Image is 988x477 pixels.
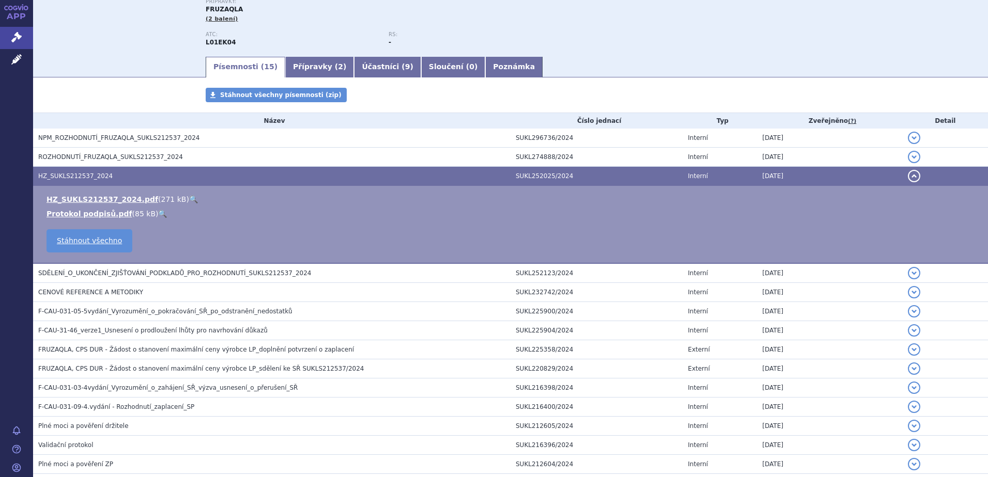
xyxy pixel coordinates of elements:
[47,229,132,252] a: Stáhnout všechno
[908,151,920,163] button: detail
[908,401,920,413] button: detail
[908,439,920,451] button: detail
[38,365,364,372] span: FRUZAQLA, CPS DUR - Žádost o stanovení maximální ceny výrobce LP_sdělení ke SŘ SUKLS212537/2024
[511,359,683,378] td: SUKL220829/2024
[511,113,683,129] th: Číslo jednací
[757,417,902,436] td: [DATE]
[38,172,113,180] span: HZ_SUKLS212537_2024
[38,327,268,334] span: F-CAU-31-46_verze1_Usnesení o prodloužení lhůty pro navrhování důkazů
[33,113,511,129] th: Název
[220,91,342,99] span: Stáhnout všechny písemnosti (zip)
[688,346,709,353] span: Externí
[47,195,158,203] a: HZ_SUKLS212537_2024.pdf
[47,209,978,219] li: ( )
[38,269,311,277] span: SDĚLENÍ_O_UKONČENÍ_ZJIŠŤOVÁNÍ_PODKLADŮ_PRO_ROZHODNUTÍ_SUKLS212537_2024
[38,308,292,315] span: F-CAU-031-05-5vydání_Vyrozumění_o_pokračování_SŘ_po_odstranění_nedostatků
[757,263,902,283] td: [DATE]
[757,113,902,129] th: Zveřejněno
[688,172,708,180] span: Interní
[757,397,902,417] td: [DATE]
[158,210,167,218] a: 🔍
[757,359,902,378] td: [DATE]
[511,436,683,455] td: SUKL216396/2024
[908,458,920,470] button: detail
[511,417,683,436] td: SUKL212605/2024
[511,302,683,321] td: SUKL225900/2024
[908,170,920,182] button: detail
[688,460,708,468] span: Interní
[688,441,708,449] span: Interní
[683,113,757,129] th: Typ
[511,283,683,302] td: SUKL232742/2024
[908,132,920,144] button: detail
[908,286,920,298] button: detail
[757,378,902,397] td: [DATE]
[903,113,988,129] th: Detail
[688,422,708,430] span: Interní
[688,403,708,410] span: Interní
[511,148,683,167] td: SUKL274888/2024
[38,289,143,296] span: CENOVÉ REFERENCE A METODIKY
[757,148,902,167] td: [DATE]
[206,57,285,77] a: Písemnosti (15)
[206,88,347,102] a: Stáhnout všechny písemnosti (zip)
[469,62,474,71] span: 0
[206,15,238,22] span: (2 balení)
[757,455,902,474] td: [DATE]
[511,340,683,359] td: SUKL225358/2024
[511,263,683,283] td: SUKL252123/2024
[908,305,920,317] button: detail
[908,381,920,394] button: detail
[389,39,391,46] strong: -
[688,269,708,277] span: Interní
[757,283,902,302] td: [DATE]
[757,436,902,455] td: [DATE]
[354,57,421,77] a: Účastníci (9)
[757,340,902,359] td: [DATE]
[688,289,708,296] span: Interní
[47,210,132,218] a: Protokol podpisů.pdf
[511,397,683,417] td: SUKL216400/2024
[38,153,183,161] span: ROZHODNUTÍ_FRUZAQLA_SUKLS212537_2024
[511,321,683,340] td: SUKL225904/2024
[511,129,683,148] td: SUKL296736/2024
[405,62,410,71] span: 9
[38,346,354,353] span: FRUZAQLA, CPS DUR - Žádost o stanovení maximální ceny výrobce LP_doplnění potvrzení o zaplacení
[38,441,94,449] span: Validační protokol
[421,57,485,77] a: Sloučení (0)
[189,195,198,203] a: 🔍
[511,167,683,186] td: SUKL252025/2024
[264,62,274,71] span: 15
[757,321,902,340] td: [DATE]
[38,422,129,430] span: Plné moci a pověření držitele
[688,308,708,315] span: Interní
[38,384,298,391] span: F-CAU-031-03-4vydání_Vyrozumění_o_zahájení_SŘ_výzva_usnesení_o_přerušení_SŘ
[757,167,902,186] td: [DATE]
[908,362,920,375] button: detail
[135,210,156,218] span: 85 kB
[389,31,561,38] p: RS:
[511,378,683,397] td: SUKL216398/2024
[47,194,978,204] li: ( )
[38,460,113,468] span: Plné moci a pověření ZP
[485,57,543,77] a: Poznámka
[38,134,199,141] span: NPM_ROZHODNUTÍ_FRUZAQLA_SUKLS212537_2024
[757,129,902,148] td: [DATE]
[688,327,708,334] span: Interní
[688,365,709,372] span: Externí
[285,57,354,77] a: Přípravky (2)
[908,343,920,356] button: detail
[908,267,920,279] button: detail
[688,153,708,161] span: Interní
[757,302,902,321] td: [DATE]
[688,134,708,141] span: Interní
[38,403,194,410] span: F-CAU-031-09-4.vydání - Rozhodnutí_zaplacení_SP
[161,195,187,203] span: 271 kB
[206,31,378,38] p: ATC:
[511,455,683,474] td: SUKL212604/2024
[908,420,920,432] button: detail
[338,62,343,71] span: 2
[206,39,236,46] strong: FRUCHINTINIB
[908,324,920,337] button: detail
[688,384,708,391] span: Interní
